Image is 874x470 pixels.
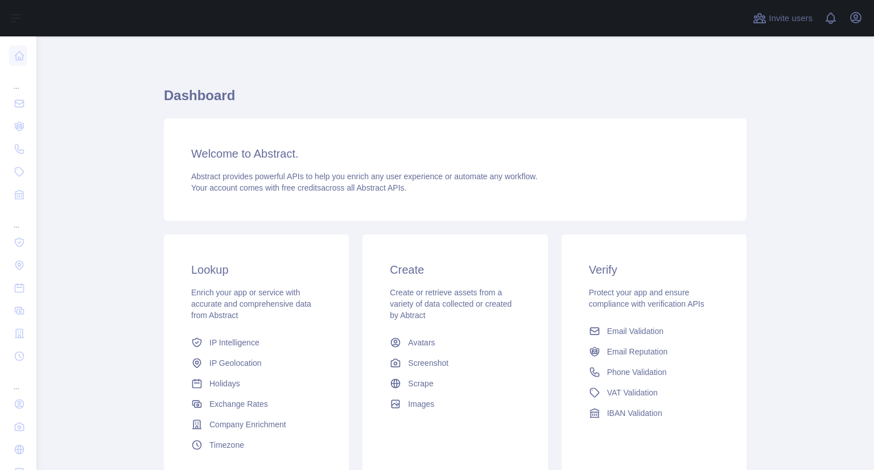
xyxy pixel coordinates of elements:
[584,341,724,362] a: Email Reputation
[209,439,244,451] span: Timezone
[187,373,326,394] a: Holidays
[385,332,525,353] a: Avatars
[9,68,27,91] div: ...
[408,357,448,369] span: Screenshot
[769,12,813,25] span: Invite users
[408,337,435,348] span: Avatars
[408,378,433,389] span: Scrape
[9,369,27,391] div: ...
[209,398,268,410] span: Exchange Rates
[209,357,262,369] span: IP Geolocation
[282,183,321,192] span: free credits
[187,332,326,353] a: IP Intelligence
[191,288,311,320] span: Enrich your app or service with accurate and comprehensive data from Abstract
[191,183,406,192] span: Your account comes with across all Abstract APIs.
[607,407,662,419] span: IBAN Validation
[187,414,326,435] a: Company Enrichment
[385,394,525,414] a: Images
[187,353,326,373] a: IP Geolocation
[390,262,520,278] h3: Create
[385,353,525,373] a: Screenshot
[607,346,668,357] span: Email Reputation
[209,337,259,348] span: IP Intelligence
[584,321,724,341] a: Email Validation
[164,86,747,114] h1: Dashboard
[584,382,724,403] a: VAT Validation
[584,362,724,382] a: Phone Validation
[589,288,704,308] span: Protect your app and ensure compliance with verification APIs
[607,325,663,337] span: Email Validation
[187,394,326,414] a: Exchange Rates
[607,366,667,378] span: Phone Validation
[191,146,719,162] h3: Welcome to Abstract.
[209,378,240,389] span: Holidays
[209,419,286,430] span: Company Enrichment
[589,262,719,278] h3: Verify
[187,435,326,455] a: Timezone
[408,398,434,410] span: Images
[390,288,512,320] span: Create or retrieve assets from a variety of data collected or created by Abtract
[751,9,815,27] button: Invite users
[191,262,321,278] h3: Lookup
[584,403,724,423] a: IBAN Validation
[191,172,538,181] span: Abstract provides powerful APIs to help you enrich any user experience or automate any workflow.
[385,373,525,394] a: Scrape
[607,387,658,398] span: VAT Validation
[9,207,27,230] div: ...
